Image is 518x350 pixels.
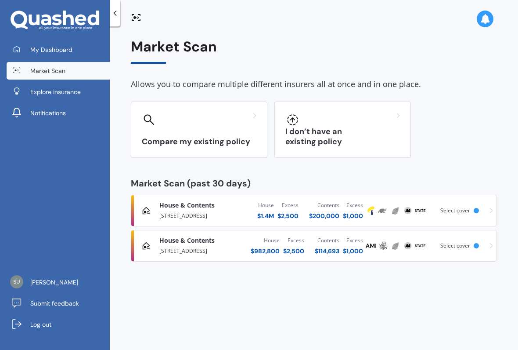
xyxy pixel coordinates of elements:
a: Log out [7,316,110,333]
div: $ 200,000 [309,211,339,220]
img: State [415,205,425,216]
div: [STREET_ADDRESS] [159,210,238,220]
a: Notifications [7,104,110,122]
span: House & Contents [159,236,215,245]
img: Tower [366,205,376,216]
div: $ 1,000 [343,247,363,255]
a: Explore insurance [7,83,110,101]
div: Market Scan (past 30 days) [131,179,497,188]
div: $ 2,500 [283,247,304,255]
span: Notifications [30,109,66,117]
div: [STREET_ADDRESS] [159,245,238,255]
div: House [257,201,274,210]
span: House & Contents [159,201,215,210]
div: Excess [343,236,363,245]
span: Market Scan [30,66,65,75]
img: State [415,241,425,251]
img: AA [403,241,413,251]
img: Initio [390,205,401,216]
div: Excess [277,201,299,210]
div: $ 1.4M [257,211,274,220]
h3: Compare my existing policy [142,137,256,147]
div: Contents [315,236,339,245]
span: Submit feedback [30,299,79,308]
a: Submit feedback [7,295,110,312]
a: House & Contents[STREET_ADDRESS]House$1.4MExcess$2,500Contents$200,000Excess$1,000TowerTrade Me I... [131,195,497,226]
div: $ 982,800 [251,247,280,255]
a: Market Scan [7,62,110,80]
span: My Dashboard [30,45,72,54]
span: Select cover [440,207,470,214]
div: Allows you to compare multiple different insurers all at once and in one place. [131,78,497,91]
span: Log out [30,320,51,329]
img: Trade Me Insurance [378,205,388,216]
img: AA [403,205,413,216]
div: $ 2,500 [277,211,299,220]
a: House & Contents[STREET_ADDRESS]House$982,800Excess$2,500Contents$114,693Excess$1,000AMIAMPInitio... [131,230,497,262]
span: Explore insurance [30,87,81,96]
div: Market Scan [131,39,497,64]
a: My Dashboard [7,41,110,58]
a: [PERSON_NAME] [7,273,110,291]
img: 8a99e2496d3e21dda05ac77e9ca5ed0c [10,275,23,288]
img: AMP [378,241,388,251]
h3: I don’t have an existing policy [285,127,400,147]
span: Select cover [440,242,470,249]
div: Contents [309,201,339,210]
img: AMI [366,241,376,251]
div: House [251,236,280,245]
div: Excess [283,236,304,245]
span: [PERSON_NAME] [30,278,78,287]
div: Excess [343,201,363,210]
div: $ 114,693 [315,247,339,255]
img: Initio [390,241,401,251]
div: $ 1,000 [343,211,363,220]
